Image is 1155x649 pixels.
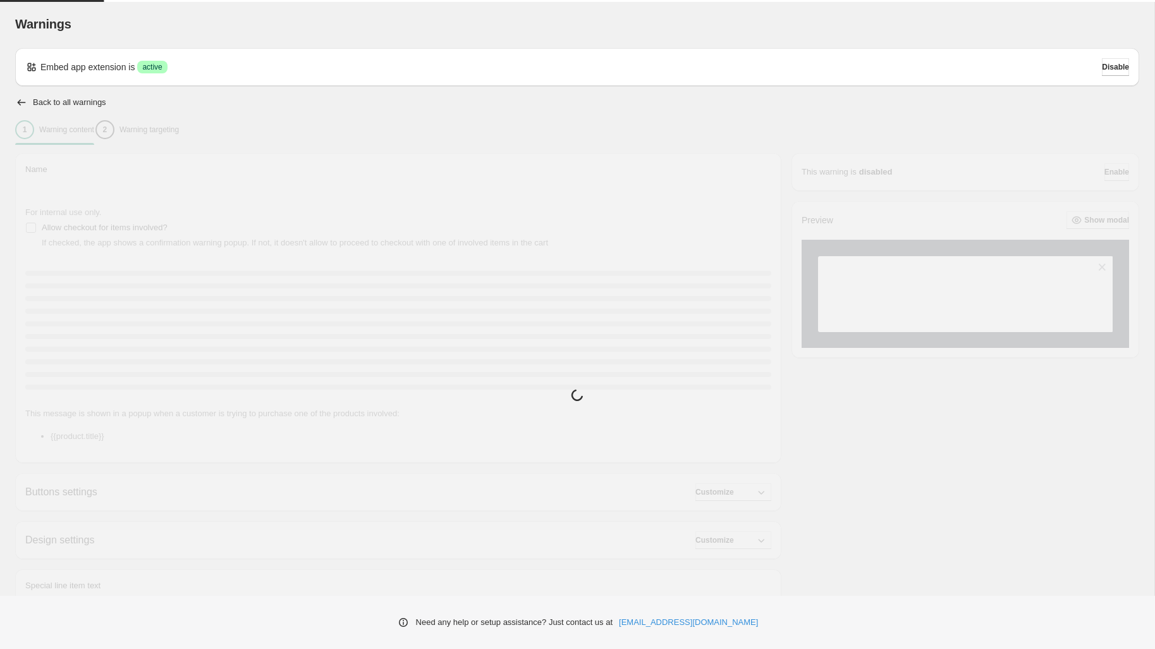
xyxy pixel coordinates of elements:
[40,61,135,73] p: Embed app extension is
[15,17,71,31] span: Warnings
[619,616,758,629] a: [EMAIL_ADDRESS][DOMAIN_NAME]
[33,97,106,108] h2: Back to all warnings
[1102,58,1129,76] button: Disable
[142,62,162,72] span: active
[1102,62,1129,72] span: Disable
